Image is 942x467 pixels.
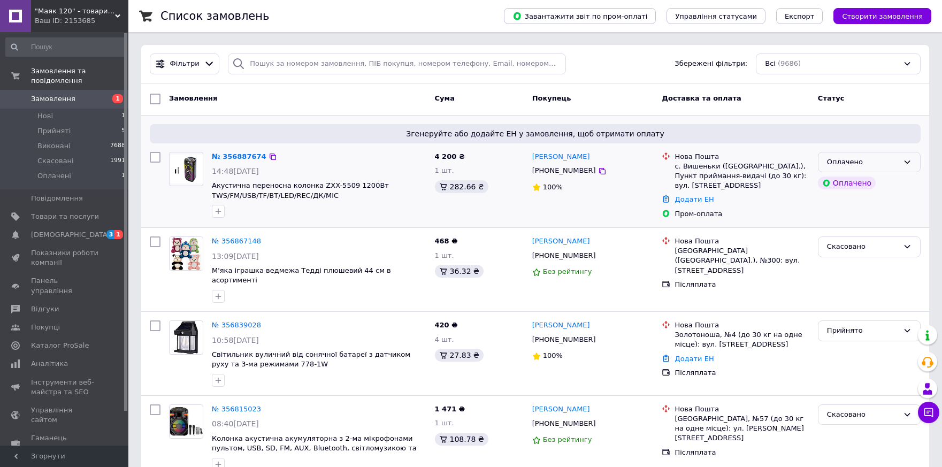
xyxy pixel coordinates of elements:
[212,336,259,344] span: 10:58[DATE]
[5,37,126,57] input: Пошук
[31,304,59,314] span: Відгуки
[776,8,823,24] button: Експорт
[532,251,596,259] span: [PHONE_NUMBER]
[435,152,465,160] span: 4 200 ₴
[435,166,454,174] span: 1 шт.
[37,141,71,151] span: Виконані
[31,94,75,104] span: Замовлення
[435,405,465,413] span: 1 471 ₴
[818,94,845,102] span: Статус
[112,94,123,103] span: 1
[169,94,217,102] span: Замовлення
[212,266,391,285] a: М'яка іграшка ведмежа Тедді плюшевий 44 см в асортименті
[435,265,484,278] div: 36.32 ₴
[827,325,899,336] div: Прийнято
[827,157,899,168] div: Оплачено
[31,230,110,240] span: [DEMOGRAPHIC_DATA]
[675,355,714,363] a: Додати ЕН
[212,181,389,200] span: Акустична переносна колонка ZXX-5509 1200Вт TWS/FM/USB/TF/BT/LED/REC/ДК/MIC
[31,248,99,267] span: Показники роботи компанії
[169,320,203,355] a: Фото товару
[212,252,259,261] span: 13:09[DATE]
[110,141,125,151] span: 7688
[170,59,200,69] span: Фільтри
[121,126,125,136] span: 5
[169,152,203,186] a: Фото товару
[31,341,89,350] span: Каталог ProSale
[121,111,125,121] span: 1
[435,237,458,245] span: 468 ₴
[170,237,202,270] img: Фото товару
[675,330,809,349] div: Золотоноша, №4 (до 30 кг на одне місце): вул. [STREET_ADDRESS]
[435,180,488,193] div: 282.66 ₴
[675,368,809,378] div: Післяплата
[675,209,809,219] div: Пром-оплата
[37,156,74,166] span: Скасовані
[532,152,590,162] a: [PERSON_NAME]
[121,171,125,181] span: 1
[212,434,417,462] span: Колонка акустична акумуляторна з 2-ма мікрофонами пультом, USB, SD, FM, AUX, Bluetooth, світломуз...
[110,156,125,166] span: 1991
[818,177,876,189] div: Оплачено
[31,323,60,332] span: Покупці
[435,251,454,259] span: 1 шт.
[667,8,765,24] button: Управління статусами
[827,241,899,252] div: Скасовано
[435,335,454,343] span: 4 шт.
[675,246,809,275] div: [GEOGRAPHIC_DATA] ([GEOGRAPHIC_DATA].), №300: вул. [STREET_ADDRESS]
[823,12,931,20] a: Створити замовлення
[212,350,410,369] a: Cвітильник вуличний від сонячної батареї з датчиком руху та 3-ма режимами 778-1W
[675,236,809,246] div: Нова Пошта
[154,128,916,139] span: Згенеруйте або додайте ЕН у замовлення, щоб отримати оплату
[543,183,563,191] span: 100%
[212,321,261,329] a: № 356839028
[170,155,203,183] img: Фото товару
[212,152,266,160] a: № 356887674
[170,407,203,436] img: Фото товару
[543,351,563,359] span: 100%
[543,435,592,443] span: Без рейтингу
[160,10,269,22] h1: Список замовлень
[532,166,596,174] span: [PHONE_NUMBER]
[543,267,592,275] span: Без рейтингу
[435,419,454,427] span: 1 шт.
[169,404,203,439] a: Фото товару
[827,409,899,420] div: Скасовано
[675,162,809,191] div: с. Вишеньки ([GEOGRAPHIC_DATA].), Пункт приймання-видачі (до 30 кг): вул. [STREET_ADDRESS]
[675,320,809,330] div: Нова Пошта
[435,321,458,329] span: 420 ₴
[785,12,815,20] span: Експорт
[31,359,68,369] span: Аналітика
[31,194,83,203] span: Повідомлення
[435,349,484,362] div: 27.83 ₴
[765,59,776,69] span: Всі
[212,419,259,428] span: 08:40[DATE]
[31,378,99,397] span: Інструменти веб-майстра та SEO
[532,320,590,331] a: [PERSON_NAME]
[675,280,809,289] div: Післяплата
[37,126,71,136] span: Прийняті
[778,59,801,67] span: (9686)
[228,53,566,74] input: Пошук за номером замовлення, ПІБ покупця, номером телефону, Email, номером накладної
[675,12,757,20] span: Управління статусами
[675,152,809,162] div: Нова Пошта
[435,94,455,102] span: Cума
[675,195,714,203] a: Додати ЕН
[212,237,261,245] a: № 356867148
[842,12,923,20] span: Створити замовлення
[532,94,571,102] span: Покупець
[918,402,939,423] button: Чат з покупцем
[31,433,99,453] span: Гаманець компанії
[31,405,99,425] span: Управління сайтом
[532,236,590,247] a: [PERSON_NAME]
[675,448,809,457] div: Післяплата
[512,11,647,21] span: Завантажити звіт по пром-оплаті
[504,8,656,24] button: Завантажити звіт по пром-оплаті
[675,414,809,443] div: [GEOGRAPHIC_DATA], №57 (до 30 кг на одне місце): ул. [PERSON_NAME][STREET_ADDRESS]
[532,419,596,427] span: [PHONE_NUMBER]
[35,6,115,16] span: "Маяк 120" - товари для дому
[212,405,261,413] a: № 356815023
[106,230,115,239] span: 3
